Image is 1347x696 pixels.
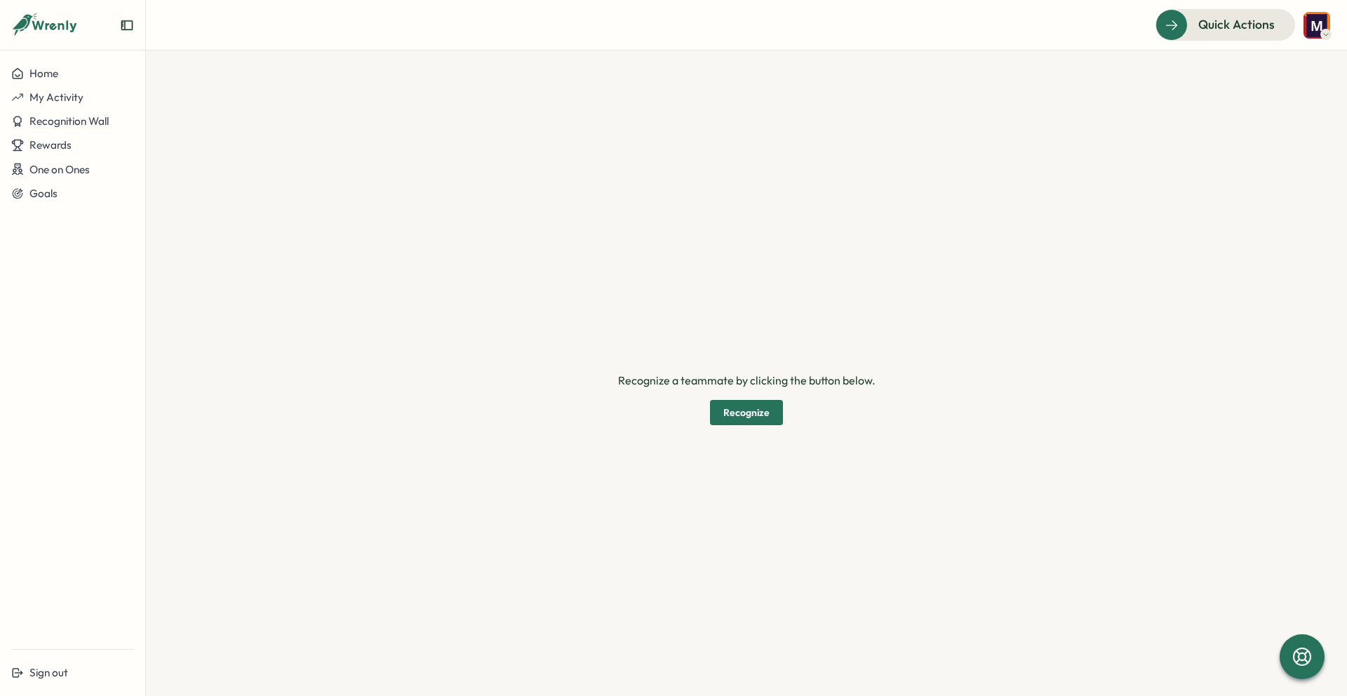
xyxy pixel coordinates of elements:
span: Rewards [29,138,72,152]
span: Quick Actions [1198,15,1275,34]
span: Sign out [29,666,68,679]
span: Goals [29,187,58,200]
button: Recognize [710,400,783,425]
span: Recognize [723,401,770,424]
span: My Activity [29,91,83,104]
span: Home [29,67,58,80]
span: Recognition Wall [29,114,109,128]
img: Melanie Barker [1304,12,1330,39]
button: Quick Actions [1155,9,1295,40]
span: One on Ones [29,163,90,176]
button: Expand sidebar [120,18,134,32]
p: Recognize a teammate by clicking the button below. [618,372,876,389]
